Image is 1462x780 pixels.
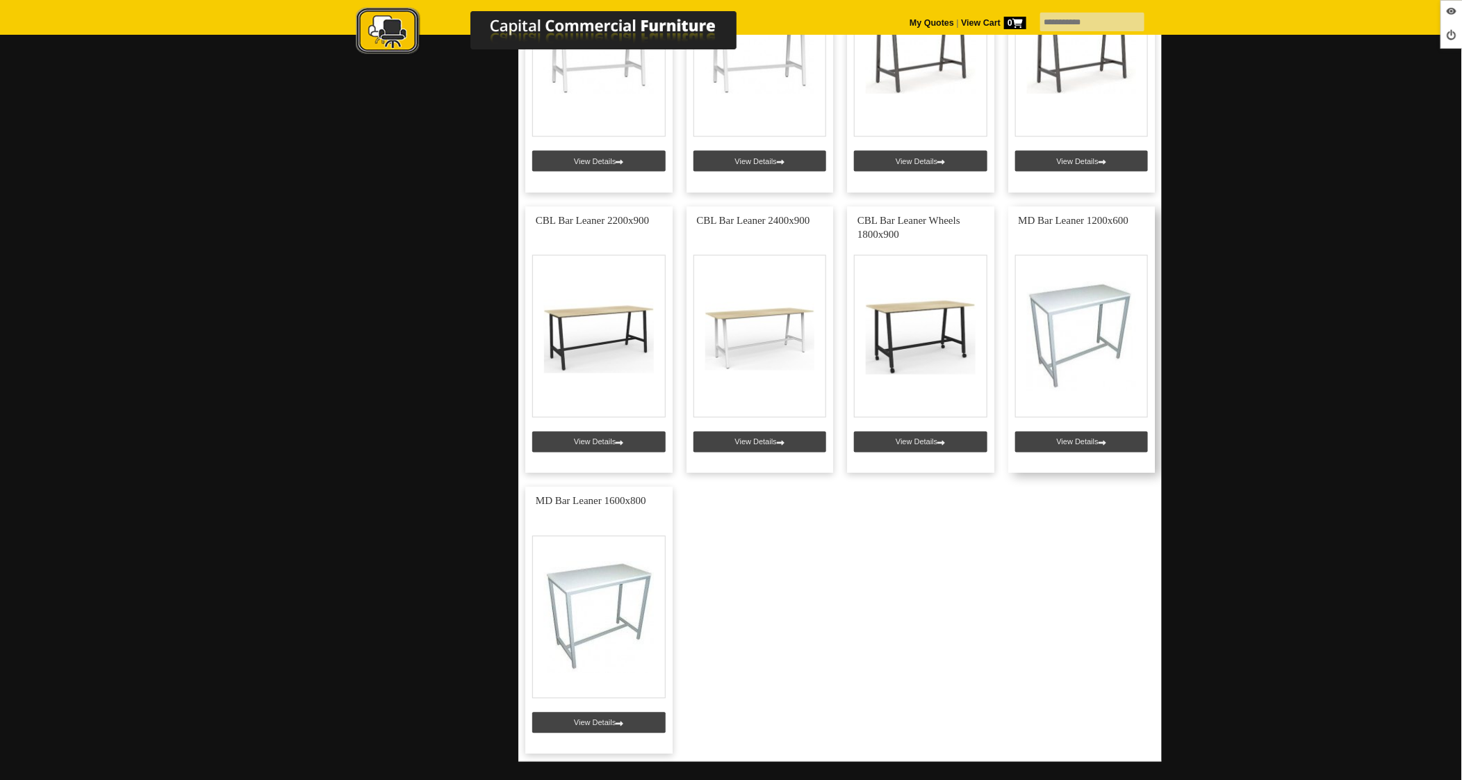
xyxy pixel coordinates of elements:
[961,18,1026,28] strong: View Cart
[959,18,1026,28] a: View Cart0
[1004,17,1026,29] span: 0
[910,18,954,28] a: My Quotes
[318,7,804,62] a: Capital Commercial Furniture Logo
[318,7,804,58] img: Capital Commercial Furniture Logo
